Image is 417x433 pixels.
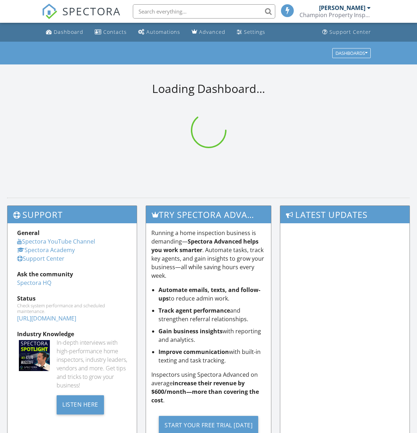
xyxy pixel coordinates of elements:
[158,348,229,356] strong: Improve communication
[319,4,365,11] div: [PERSON_NAME]
[57,338,127,390] div: In-depth interviews with high-performance home inspectors, industry leaders, vendors and more. Ge...
[57,395,104,414] div: Listen Here
[17,330,127,338] div: Industry Knowledge
[158,307,230,314] strong: Track agent performance
[329,28,371,35] div: Support Center
[92,26,130,39] a: Contacts
[42,10,121,25] a: SPECTORA
[54,28,83,35] div: Dashboard
[17,229,40,237] strong: General
[42,4,57,19] img: The Best Home Inspection Software - Spectora
[151,229,266,280] p: Running a home inspection business is demanding— . Automate tasks, track key agents, and gain ins...
[319,26,374,39] a: Support Center
[17,238,95,245] a: Spectora YouTube Channel
[151,238,259,254] strong: Spectora Advanced helps you work smarter
[17,303,127,314] div: Check system performance and scheduled maintenance.
[17,294,127,303] div: Status
[199,28,225,35] div: Advanced
[57,400,104,408] a: Listen Here
[151,370,266,405] p: Inspectors using Spectora Advanced on average .
[158,348,266,365] li: with built-in texting and task tracking.
[158,327,266,344] li: with reporting and analytics.
[17,279,51,287] a: Spectora HQ
[151,379,259,404] strong: increase their revenue by $600/month—more than covering the cost
[43,26,86,39] a: Dashboard
[146,206,271,223] h3: Try spectora advanced [DATE]
[189,26,228,39] a: Advanced
[7,206,137,223] h3: Support
[17,314,76,322] a: [URL][DOMAIN_NAME]
[103,28,127,35] div: Contacts
[158,306,266,323] li: and strengthen referral relationships.
[299,11,371,19] div: Champion Property Inspection LLC
[17,270,127,278] div: Ask the community
[135,26,183,39] a: Automations (Basic)
[146,28,180,35] div: Automations
[62,4,121,19] span: SPECTORA
[280,206,410,223] h3: Latest Updates
[17,246,75,254] a: Spectora Academy
[335,51,368,56] div: Dashboards
[244,28,265,35] div: Settings
[234,26,268,39] a: Settings
[158,286,266,303] li: to reduce admin work.
[158,327,223,335] strong: Gain business insights
[133,4,275,19] input: Search everything...
[158,286,260,302] strong: Automate emails, texts, and follow-ups
[19,340,50,371] img: Spectoraspolightmain
[332,48,371,58] button: Dashboards
[17,255,64,262] a: Support Center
